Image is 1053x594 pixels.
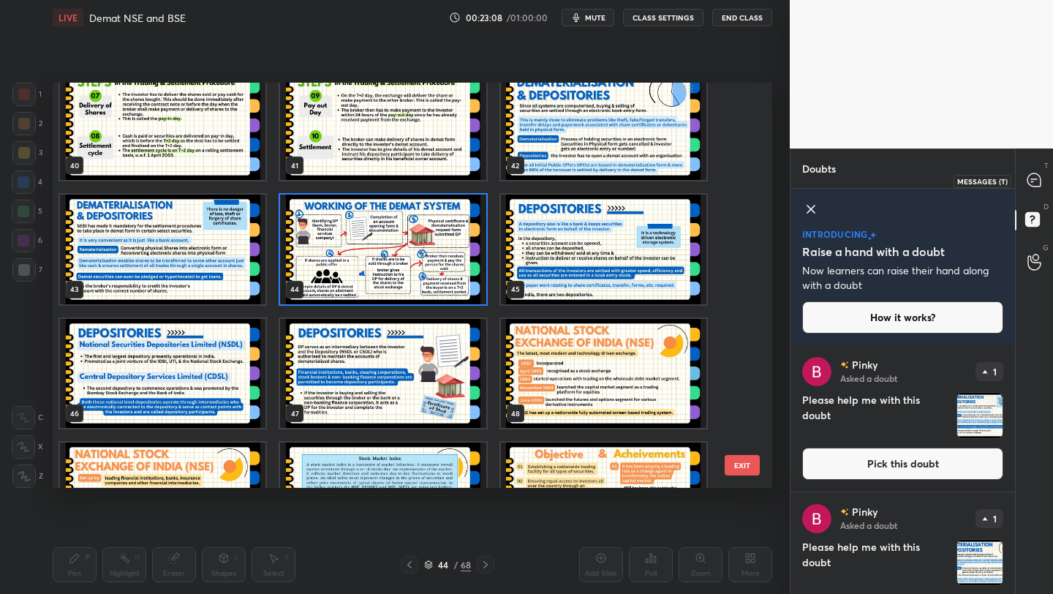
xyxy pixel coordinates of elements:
div: X [12,435,43,459]
p: G [1043,242,1049,253]
p: introducing [802,230,868,238]
div: 1 [12,83,42,106]
h4: Please help me with this doubt [802,539,951,586]
img: no-rating-badge.077c3623.svg [840,361,849,369]
img: 1759749718KAP0BZ.pdf [280,319,486,429]
div: 44 [436,560,450,569]
img: 1759749718KAP0BZ.pdf [280,71,486,181]
img: 115ca12229214289b7982c18c73b8d06.58488724_3 [802,357,831,386]
div: grid [790,345,1015,594]
span: mute [585,12,605,23]
img: 1759749718KAP0BZ.pdf [280,195,486,304]
img: 1759749718KAP0BZ.pdf [501,71,706,181]
button: CLASS SETTINGS [623,9,703,26]
div: 5 [12,200,42,223]
img: 1759749718KAP0BZ.pdf [60,443,265,552]
p: Now learners can raise their hand along with a doubt [802,263,1003,293]
p: D [1043,201,1049,212]
div: / [453,560,458,569]
div: Z [12,465,43,488]
p: Asked a doubt [840,372,897,384]
img: 1759749836CESNII.jpeg [957,540,1003,585]
img: no-rating-badge.077c3623.svg [840,508,849,516]
div: C [12,406,43,429]
div: 4 [12,170,42,194]
img: 1759749718KAP0BZ.pdf [60,71,265,181]
img: 1759749718KAP0BZ.pdf [60,319,265,429]
h5: Raise a hand with a doubt [802,243,945,260]
button: How it works? [802,301,1003,334]
img: 115ca12229214289b7982c18c73b8d06.58488724_3 [802,504,831,533]
div: 7 [12,258,42,282]
h4: Please help me with this doubt [802,392,951,439]
img: 1759749718KAP0BZ.pdf [60,195,265,304]
p: Asked a doubt [840,519,897,531]
div: 3 [12,141,42,165]
div: 2 [12,112,42,135]
img: 1759749718KAP0BZ.pdf [280,443,486,552]
img: 1759750088FZROZ9.jpeg [957,393,1003,438]
p: 1 [993,367,997,376]
div: grid [53,83,747,488]
img: large-star.026637fe.svg [870,232,876,238]
p: Pinky [852,506,877,518]
h4: Demat NSE and BSE [89,11,186,25]
p: 1 [993,514,997,523]
div: Messages (T) [954,175,1011,188]
p: Pinky [852,359,877,371]
button: End Class [712,9,772,26]
button: mute [562,9,614,26]
img: 1759749718KAP0BZ.pdf [501,443,706,552]
p: Doubts [790,149,848,188]
button: Pick this doubt [802,448,1003,480]
img: small-star.76a44327.svg [868,236,872,241]
button: EXIT [725,455,760,475]
img: 1759749718KAP0BZ.pdf [501,195,706,304]
div: LIVE [53,9,83,26]
div: 6 [12,229,42,252]
div: 68 [461,558,471,571]
p: T [1044,160,1049,171]
img: 1759749718KAP0BZ.pdf [501,319,706,429]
